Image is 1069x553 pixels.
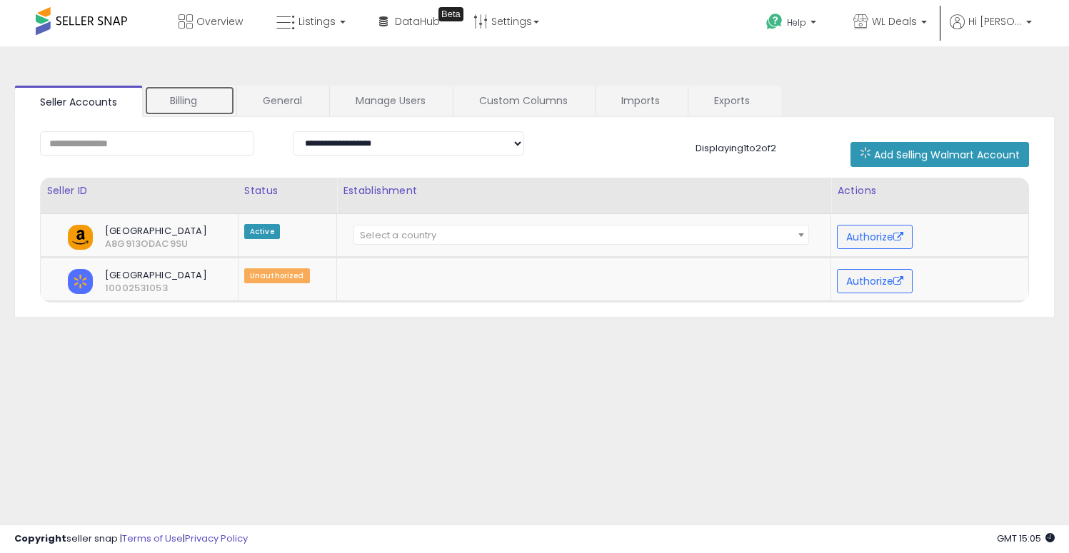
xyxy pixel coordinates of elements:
span: A8G913ODAC9SU [94,238,116,250]
button: Authorize [837,225,913,249]
span: Active [244,224,280,239]
span: [GEOGRAPHIC_DATA] [94,269,206,282]
div: Seller ID [46,183,232,198]
button: Add Selling Walmart Account [850,142,1029,167]
strong: Copyright [14,532,66,545]
a: General [237,86,328,116]
span: Hi [PERSON_NAME] [968,14,1022,29]
span: [GEOGRAPHIC_DATA] [94,225,206,238]
img: walmart.png [68,269,93,294]
div: Actions [837,183,1023,198]
a: Help [755,2,830,46]
span: Add Selling Walmart Account [874,148,1020,162]
img: amazon.png [68,225,93,250]
div: Tooltip anchor [438,7,463,21]
span: Select a country [360,228,436,242]
span: Listings [298,14,336,29]
a: Billing [144,86,235,116]
a: Custom Columns [453,86,593,116]
span: DataHub [395,14,440,29]
div: Status [244,183,331,198]
a: Exports [688,86,780,116]
a: Manage Users [330,86,451,116]
button: Authorize [837,269,913,293]
span: 10002531053 [94,282,116,295]
span: 2025-08-11 15:05 GMT [997,532,1055,545]
span: Unauthorized [244,268,310,283]
div: Establishment [343,183,825,198]
span: Help [787,16,806,29]
a: Privacy Policy [185,532,248,545]
a: Seller Accounts [14,86,143,117]
div: seller snap | | [14,532,248,546]
i: Get Help [766,13,783,31]
a: Hi [PERSON_NAME] [950,14,1032,46]
a: Imports [596,86,686,116]
span: WL Deals [872,14,917,29]
span: Overview [196,14,243,29]
a: Terms of Use [122,532,183,545]
span: Displaying 1 to 2 of 2 [696,141,776,155]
